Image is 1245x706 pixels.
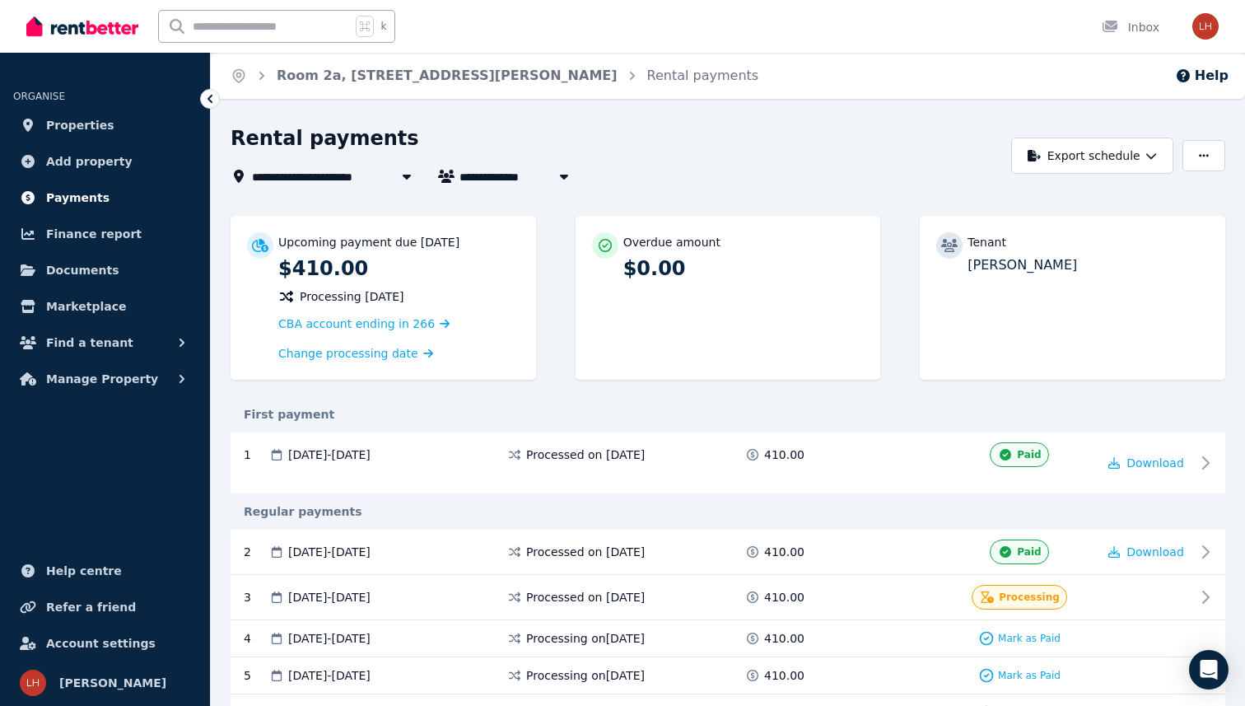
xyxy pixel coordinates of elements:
span: CBA account ending in 266 [278,317,435,330]
span: [DATE] - [DATE] [288,544,371,560]
span: Processed on [DATE] [526,544,645,560]
span: Processed on [DATE] [526,447,645,463]
p: [PERSON_NAME] [968,255,1209,275]
span: Help centre [46,561,122,581]
span: 410.00 [764,447,804,463]
button: Find a tenant [13,326,197,359]
button: Download [1108,544,1184,560]
span: Mark as Paid [998,669,1061,682]
a: Refer a friend [13,591,197,624]
p: $410.00 [278,255,520,282]
span: Marketplace [46,297,126,316]
span: [DATE] - [DATE] [288,589,371,605]
span: k [380,20,386,33]
a: Marketplace [13,290,197,323]
span: Add property [46,152,133,171]
a: Finance report [13,217,197,250]
nav: Breadcrumb [211,53,778,99]
span: Payments [46,188,110,208]
a: Rental payments [647,68,759,83]
div: 2 [244,540,268,564]
a: Change processing date [278,345,433,362]
span: Properties [46,115,114,135]
a: Payments [13,181,197,214]
span: Refer a friend [46,597,136,617]
span: 410.00 [764,630,804,647]
span: Download [1126,456,1184,470]
span: Processing [999,591,1060,604]
button: Download [1108,455,1184,471]
span: 410.00 [764,544,804,560]
button: Manage Property [13,362,197,395]
p: Overdue amount [623,234,720,250]
h1: Rental payments [231,125,419,152]
span: Processing [DATE] [300,288,404,305]
div: Open Intercom Messenger [1189,650,1229,690]
div: 3 [244,585,268,610]
span: [DATE] - [DATE] [288,667,371,684]
a: Room 2a, [STREET_ADDRESS][PERSON_NAME] [277,68,618,83]
div: 5 [244,667,268,684]
button: Help [1175,66,1229,86]
span: Download [1126,545,1184,559]
p: $0.00 [623,255,865,282]
p: Upcoming payment due [DATE] [278,234,459,250]
a: Account settings [13,627,197,660]
span: Manage Property [46,369,158,389]
span: [PERSON_NAME] [59,673,166,693]
div: First payment [231,406,1225,423]
span: Account settings [46,634,156,653]
span: Processing on [DATE] [526,630,645,647]
span: Processed on [DATE] [526,589,645,605]
span: [DATE] - [DATE] [288,630,371,647]
div: Regular payments [231,503,1225,520]
span: Finance report [46,224,142,244]
span: Find a tenant [46,333,133,353]
span: Paid [1017,448,1041,461]
div: 1 [244,447,268,463]
div: 4 [244,630,268,647]
span: 410.00 [764,667,804,684]
a: Help centre [13,554,197,587]
p: Tenant [968,234,1006,250]
span: ORGANISE [13,91,65,102]
button: Export schedule [1011,138,1173,174]
span: Change processing date [278,345,418,362]
a: Add property [13,145,197,178]
span: [DATE] - [DATE] [288,447,371,463]
a: Properties [13,109,197,142]
span: Mark as Paid [998,632,1061,645]
span: 410.00 [764,589,804,605]
span: Processing on [DATE] [526,667,645,684]
div: Inbox [1102,19,1159,35]
img: RentBetter [26,14,138,39]
span: Paid [1017,545,1041,559]
span: Documents [46,260,119,280]
a: Documents [13,254,197,287]
img: lachlan horgan [1192,13,1219,40]
img: lachlan horgan [20,670,46,696]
